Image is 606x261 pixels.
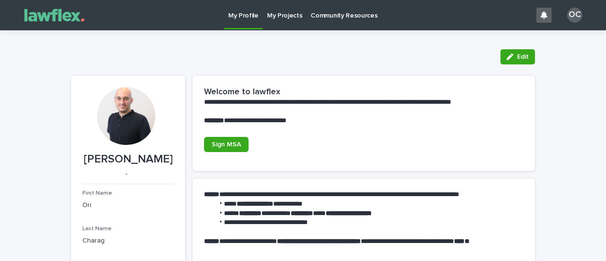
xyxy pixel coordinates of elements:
[82,236,174,246] p: Charag
[204,137,249,152] a: Sign MSA
[82,170,170,178] p: -
[517,54,529,60] span: Edit
[82,153,174,166] p: [PERSON_NAME]
[82,200,174,210] p: Ori
[204,87,280,98] h2: Welcome to lawflex
[212,141,241,148] span: Sign MSA
[567,8,582,23] div: OC
[500,49,535,64] button: Edit
[19,6,90,25] img: Gnvw4qrBSHOAfo8VMhG6
[82,226,112,232] span: Last Name
[82,190,112,196] span: First Name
